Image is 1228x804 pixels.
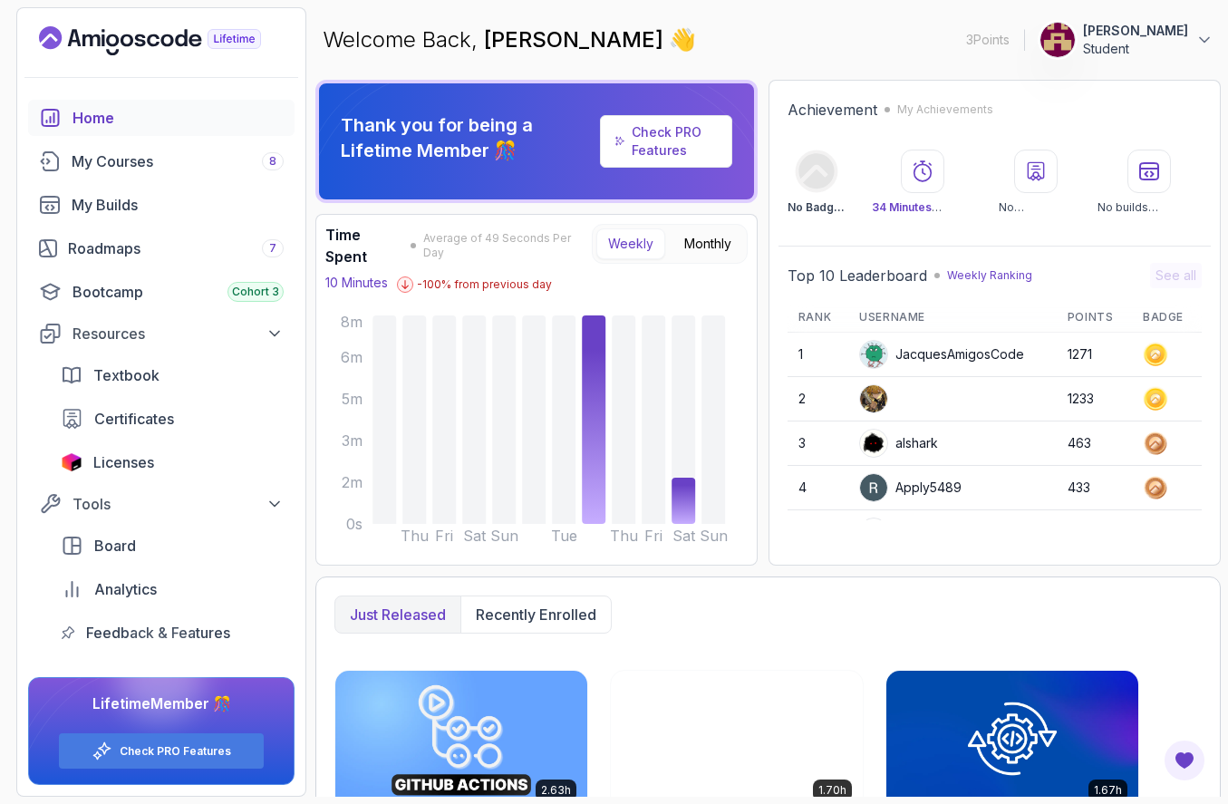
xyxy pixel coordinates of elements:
div: Home [73,107,284,129]
span: Textbook [93,364,160,386]
th: Points [1057,303,1132,333]
a: board [50,528,295,564]
span: 8 [269,154,276,169]
td: 1233 [1057,377,1132,421]
tspan: Sun [700,528,728,545]
p: [PERSON_NAME] [1083,22,1188,40]
p: My Achievements [897,102,993,117]
p: No builds completed [1097,200,1202,215]
tspan: Fri [644,528,662,545]
div: JacquesAmigosCode [859,340,1024,369]
span: 34 Minutes [872,200,942,214]
span: [PERSON_NAME] [484,26,669,53]
a: Landing page [39,26,303,55]
span: Licenses [93,451,154,473]
button: user profile image[PERSON_NAME]Student [1039,22,1213,58]
p: 10 Minutes [325,274,388,292]
img: jetbrains icon [61,453,82,471]
p: Just released [350,604,446,625]
button: Just released [335,596,460,633]
p: 2.63h [541,783,571,798]
button: Recently enrolled [460,596,611,633]
tspan: Sun [490,528,518,545]
tspan: Thu [401,528,429,545]
td: 3 [788,421,848,466]
a: analytics [50,571,295,607]
tspan: 8m [341,314,363,331]
tspan: Sat [463,528,487,545]
tspan: 3m [342,432,363,450]
span: Cohort 3 [232,285,279,299]
div: My Builds [72,194,284,216]
td: 2 [788,377,848,421]
div: IssaKass [859,518,946,547]
p: Student [1083,40,1188,58]
td: 1 [788,333,848,377]
img: user profile image [860,430,887,457]
p: Recently enrolled [476,604,596,625]
button: Monthly [672,228,743,259]
p: 1.67h [1094,783,1122,798]
th: Badge [1132,303,1202,333]
button: Weekly [596,228,665,259]
span: Certificates [94,408,174,430]
img: user profile image [1040,23,1075,57]
div: Bootcamp [73,281,284,303]
td: 4 [788,466,848,510]
p: Thank you for being a Lifetime Member 🎊 [341,112,593,163]
a: roadmaps [28,230,295,266]
a: courses [28,143,295,179]
p: 1.70h [818,783,846,798]
a: Check PRO Features [600,115,732,168]
button: Open Feedback Button [1163,739,1206,782]
img: user profile image [860,385,887,412]
span: 7 [269,241,276,256]
a: licenses [50,444,295,480]
a: feedback [50,615,295,651]
img: user profile image [860,474,887,501]
tspan: 0s [346,516,363,533]
button: Tools [28,488,295,520]
h2: Top 10 Leaderboard [788,265,927,286]
a: home [28,100,295,136]
th: Rank [788,303,848,333]
p: Watched [872,200,973,215]
div: Resources [73,323,284,344]
a: bootcamp [28,274,295,310]
img: user profile image [860,518,887,546]
div: My Courses [72,150,284,172]
p: 3 Points [966,31,1010,49]
tspan: 6m [341,349,363,366]
span: Analytics [94,578,157,600]
div: Apply5489 [859,473,962,502]
button: See all [1150,263,1202,288]
p: Welcome Back, [323,25,696,54]
div: Roadmaps [68,237,284,259]
button: Check PRO Features [58,732,265,770]
h2: Achievement [788,99,877,121]
button: Resources [28,317,295,350]
a: Check PRO Features [120,744,231,759]
a: builds [28,187,295,223]
p: -100 % from previous day [417,277,552,292]
tspan: 2m [342,474,363,491]
tspan: Sat [672,528,696,545]
p: No certificates [999,200,1072,215]
span: Feedback & Features [86,622,230,644]
a: certificates [50,401,295,437]
p: Weekly Ranking [947,268,1032,283]
th: Username [848,303,1057,333]
tspan: Thu [610,528,638,545]
a: Check PRO Features [632,124,701,158]
span: Average of 49 Seconds Per Day [423,231,592,260]
div: Tools [73,493,284,515]
span: 👋 [668,24,697,55]
td: 433 [1057,466,1132,510]
tspan: Fri [435,528,453,545]
p: No Badge :( [788,200,846,215]
div: alshark [859,429,938,458]
td: 1271 [1057,333,1132,377]
span: Board [94,535,136,557]
td: 463 [1057,421,1132,466]
img: default monster avatar [860,341,887,368]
